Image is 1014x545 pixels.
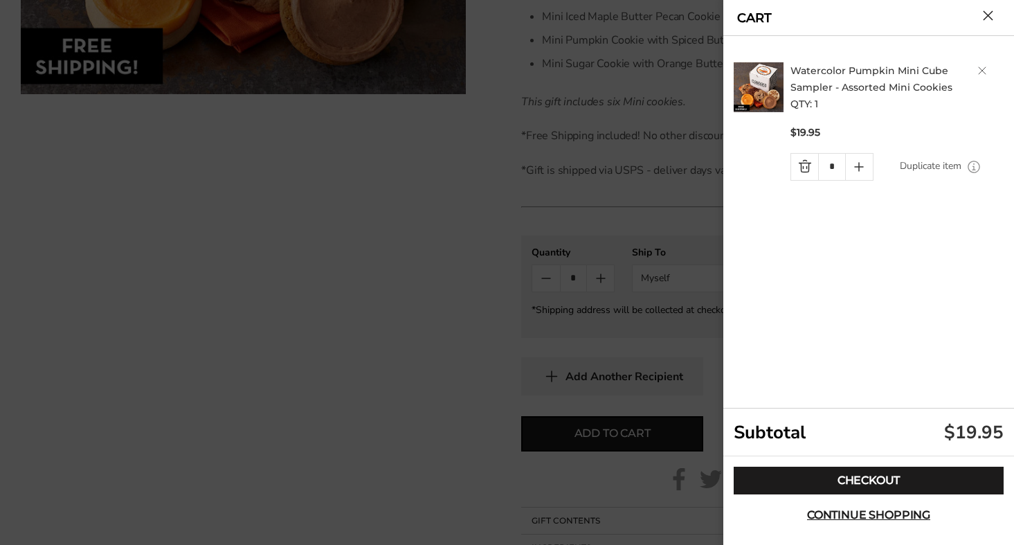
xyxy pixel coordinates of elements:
img: C. Krueger's. image [734,62,784,112]
input: Quantity Input [818,154,845,180]
a: Watercolor Pumpkin Mini Cube Sampler - Assorted Mini Cookies [790,64,952,93]
span: Continue shopping [807,510,930,521]
div: $19.95 [944,420,1004,445]
button: Continue shopping [734,501,1004,529]
a: Quantity plus button [846,154,873,180]
span: $19.95 [790,126,820,139]
a: Delete product [978,66,986,75]
a: CART [737,12,772,24]
h2: QTY: 1 [790,62,1008,112]
a: Duplicate item [900,159,961,174]
iframe: Sign Up via Text for Offers [11,492,143,534]
div: Subtotal [723,409,1014,456]
a: Quantity minus button [791,154,818,180]
button: Close cart [983,10,993,21]
a: Checkout [734,467,1004,494]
